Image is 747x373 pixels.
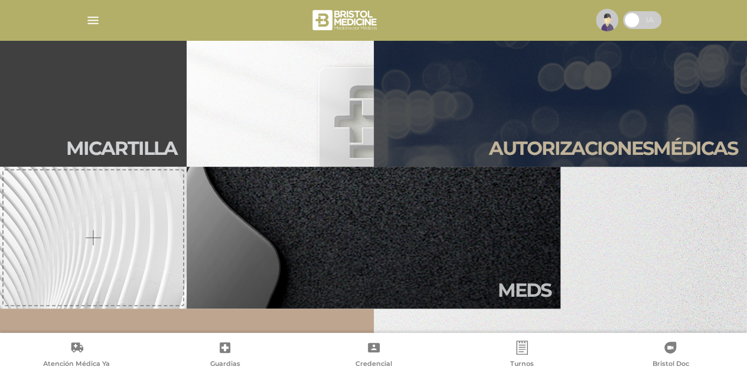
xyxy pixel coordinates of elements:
h2: Autori zaciones médicas [489,137,738,160]
img: bristol-medicine-blanco.png [311,6,381,34]
a: Meds [187,167,560,309]
img: Cober_menu-lines-white.svg [86,13,100,28]
span: Credencial [355,359,392,370]
span: Guardias [210,359,240,370]
a: Credencial [299,340,448,371]
span: Turnos [510,359,534,370]
h2: Meds [498,279,551,301]
a: Bristol Doc [596,340,745,371]
span: Bristol Doc [652,359,689,370]
a: Atención Médica Ya [2,340,151,371]
a: Guardias [151,340,299,371]
img: profile-placeholder.svg [596,9,618,31]
h2: Mi car tilla [66,137,177,160]
span: Atención Médica Ya [43,359,110,370]
a: Turnos [448,340,596,371]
